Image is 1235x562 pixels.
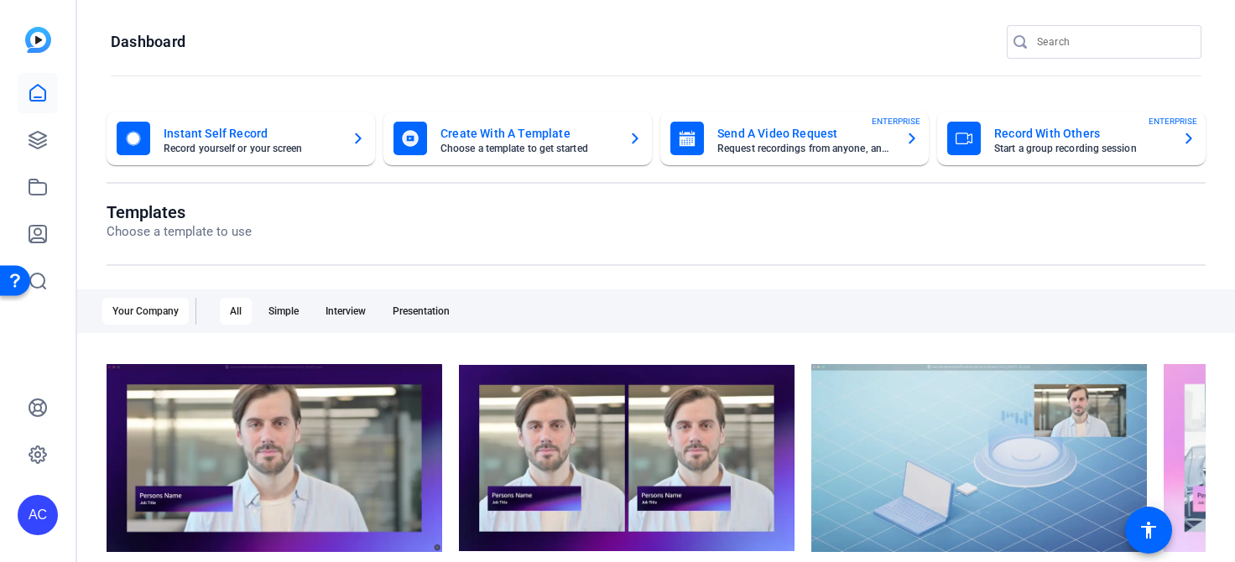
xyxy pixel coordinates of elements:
mat-card-subtitle: Start a group recording session [994,143,1169,154]
span: ENTERPRISE [1149,115,1197,127]
mat-card-subtitle: Request recordings from anyone, anywhere [717,143,892,154]
mat-card-title: Create With A Template [440,123,615,143]
h1: Dashboard [111,32,185,52]
mat-card-title: Instant Self Record [164,123,338,143]
div: Interview [315,298,376,325]
img: blue-gradient.svg [25,27,51,53]
div: All [220,298,252,325]
div: Simple [258,298,309,325]
mat-card-title: Record With Others [994,123,1169,143]
button: Create With A TemplateChoose a template to get started [383,112,652,165]
p: Choose a template to use [107,222,252,242]
button: Send A Video RequestRequest recordings from anyone, anywhereENTERPRISE [660,112,929,165]
mat-card-subtitle: Choose a template to get started [440,143,615,154]
mat-card-title: Send A Video Request [717,123,892,143]
div: AC [18,495,58,535]
mat-card-subtitle: Record yourself or your screen [164,143,338,154]
input: Search [1037,32,1188,52]
div: Presentation [383,298,460,325]
button: Record With OthersStart a group recording sessionENTERPRISE [937,112,1206,165]
mat-icon: accessibility [1139,520,1159,540]
h1: Templates [107,202,252,222]
button: Instant Self RecordRecord yourself or your screen [107,112,375,165]
div: Your Company [102,298,189,325]
span: ENTERPRISE [872,115,920,127]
